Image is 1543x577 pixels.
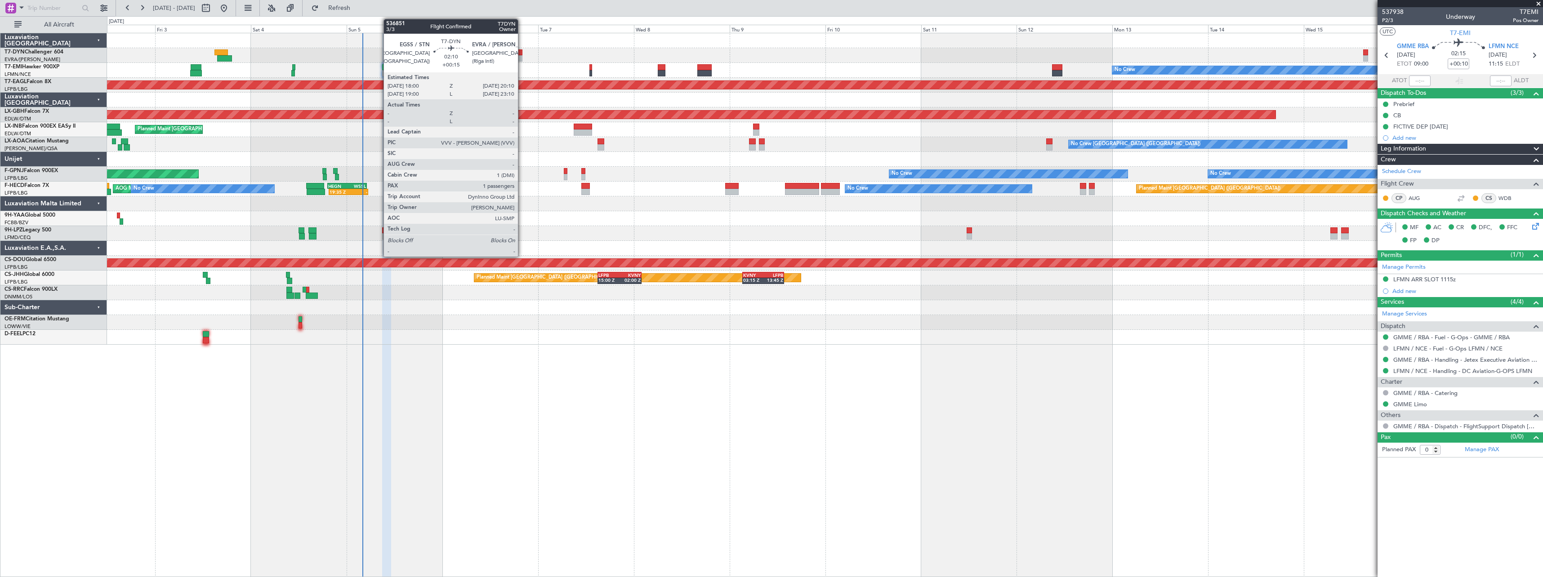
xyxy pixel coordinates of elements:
[1410,236,1417,245] span: FP
[109,18,124,26] div: [DATE]
[1433,223,1441,232] span: AC
[1397,51,1415,60] span: [DATE]
[1489,60,1503,69] span: 11:15
[1505,60,1520,69] span: ELDT
[1139,182,1280,195] div: Planned Maint [GEOGRAPHIC_DATA] ([GEOGRAPHIC_DATA])
[1112,25,1208,33] div: Mon 13
[1479,223,1492,232] span: DFC,
[1382,445,1416,454] label: Planned PAX
[598,272,620,278] div: LFPB
[134,182,154,195] div: No Crew
[348,189,367,195] div: -
[4,316,69,322] a: OE-FRMCitation Mustang
[1511,432,1524,441] span: (0/0)
[1381,155,1396,165] span: Crew
[59,25,155,33] div: Thu 2
[153,4,195,12] span: [DATE] - [DATE]
[825,25,921,33] div: Fri 10
[1450,28,1471,38] span: T7-EMI
[620,277,641,283] div: 02:00 Z
[4,79,51,84] a: T7-EAGLFalcon 8X
[4,86,28,93] a: LFPB/LBG
[4,316,26,322] span: OE-FRM
[743,277,763,283] div: 03:15 Z
[1393,275,1456,283] div: LFMN ARR SLOT 1115z
[1393,333,1510,341] a: GMME / RBA - Fuel - G-Ops - GMME / RBA
[1392,76,1407,85] span: ATOT
[1489,42,1519,51] span: LFMN NCE
[1481,193,1496,203] div: CS
[1393,100,1414,108] div: Prebrief
[307,1,361,15] button: Refresh
[1446,12,1475,22] div: Underway
[4,279,28,285] a: LFPB/LBG
[4,323,31,330] a: LOWW/VIE
[1381,144,1426,154] span: Leg Information
[4,115,31,122] a: EDLW/DTM
[4,49,25,55] span: T7-DYN
[138,123,223,136] div: Planned Maint [GEOGRAPHIC_DATA]
[4,56,60,63] a: EVRA/[PERSON_NAME]
[1393,111,1401,119] div: CB
[23,22,95,28] span: All Aircraft
[4,183,24,188] span: F-HECD
[4,227,51,233] a: 9H-LPZLegacy 500
[4,130,31,137] a: EDLW/DTM
[730,25,825,33] div: Thu 9
[347,25,442,33] div: Sun 5
[1393,356,1539,364] a: GMME / RBA - Handling - Jetex Executive Aviation [GEOGRAPHIC_DATA] GMME / RBA
[1115,63,1135,77] div: No Crew
[4,49,63,55] a: T7-DYNChallenger 604
[4,227,22,233] span: 9H-LPZ
[892,167,912,181] div: No Crew
[4,213,25,218] span: 9H-YAA
[4,287,24,292] span: CS-RRC
[538,25,634,33] div: Tue 7
[1513,17,1539,24] span: Pos Owner
[1397,42,1429,51] span: GMME RBA
[1456,223,1464,232] span: CR
[4,138,69,144] a: LX-AOACitation Mustang
[620,272,641,278] div: KVNY
[1393,400,1427,408] a: GMME Limo
[1381,321,1405,332] span: Dispatch
[321,5,358,11] span: Refresh
[4,64,22,70] span: T7-EMI
[1380,27,1396,36] button: UTC
[4,257,56,262] a: CS-DOUGlobal 6500
[1393,389,1458,397] a: GMME / RBA - Catering
[1498,194,1519,202] a: WDB
[347,183,366,189] div: WSSL
[1381,209,1466,219] span: Dispatch Checks and Weather
[4,264,28,271] a: LFPB/LBG
[1392,134,1539,142] div: Add new
[743,272,763,278] div: KVNY
[477,271,618,284] div: Planned Maint [GEOGRAPHIC_DATA] ([GEOGRAPHIC_DATA])
[442,25,538,33] div: Mon 6
[1393,367,1532,375] a: LFMN / NCE - Handling - DC Aviation-G-OPS LFMN
[1017,25,1112,33] div: Sun 12
[4,109,24,114] span: LX-GBH
[4,213,55,218] a: 9H-YAAGlobal 5000
[4,287,58,292] a: CS-RRCFalcon 900LX
[4,124,76,129] a: LX-INBFalcon 900EX EASy II
[1382,310,1427,319] a: Manage Services
[4,124,22,129] span: LX-INB
[1507,223,1517,232] span: FFC
[1409,194,1429,202] a: AUG
[1382,167,1421,176] a: Schedule Crew
[27,1,79,15] input: Trip Number
[1409,75,1431,86] input: --:--
[330,189,348,195] div: 19:35 Z
[1514,76,1529,85] span: ALDT
[1392,287,1539,295] div: Add new
[1381,250,1402,261] span: Permits
[1381,88,1426,98] span: Dispatch To-Dos
[4,145,58,152] a: [PERSON_NAME]/QSA
[4,71,31,78] a: LFMN/NCE
[1511,88,1524,98] span: (3/3)
[4,331,22,337] span: D-FEEL
[763,277,783,283] div: 13:45 Z
[1304,25,1400,33] div: Wed 15
[921,25,1017,33] div: Sat 11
